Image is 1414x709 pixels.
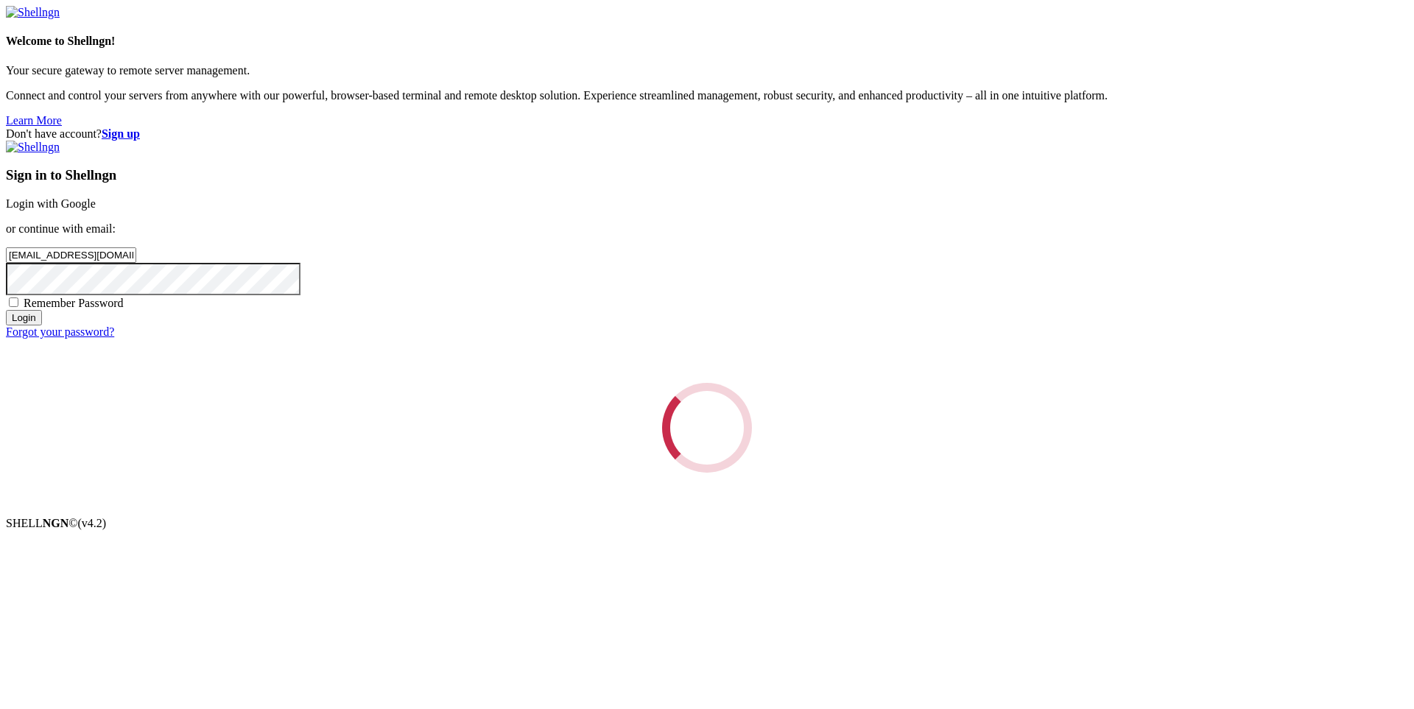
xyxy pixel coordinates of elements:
p: or continue with email: [6,222,1408,236]
span: Remember Password [24,297,124,309]
img: Shellngn [6,141,60,154]
p: Connect and control your servers from anywhere with our powerful, browser-based terminal and remo... [6,89,1408,102]
input: Remember Password [9,297,18,307]
p: Your secure gateway to remote server management. [6,64,1408,77]
a: Forgot your password? [6,325,114,338]
h4: Welcome to Shellngn! [6,35,1408,48]
span: SHELL © [6,517,106,529]
a: Login with Google [6,197,96,210]
a: Sign up [102,127,140,140]
b: NGN [43,517,69,529]
input: Login [6,310,42,325]
span: 4.2.0 [78,517,107,529]
input: Email address [6,247,136,263]
a: Learn More [6,114,62,127]
div: Don't have account? [6,127,1408,141]
div: Loading... [662,383,752,473]
h3: Sign in to Shellngn [6,167,1408,183]
img: Shellngn [6,6,60,19]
